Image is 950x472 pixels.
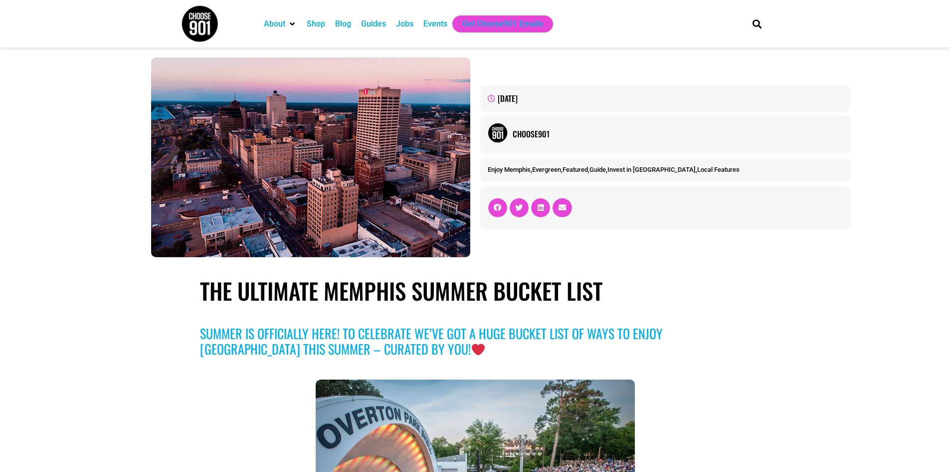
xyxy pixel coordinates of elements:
[396,18,413,30] a: Jobs
[488,166,740,173] span: , , , , ,
[532,166,561,173] a: Evergreen
[259,15,736,32] nav: Main nav
[264,18,285,30] a: About
[259,15,302,32] div: About
[563,166,588,173] a: Featured
[553,198,571,217] div: Share on email
[472,343,485,356] img: ❤️
[607,166,696,173] a: Invest in [GEOGRAPHIC_DATA]
[462,18,543,30] a: Get Choose901 Emails
[488,198,507,217] div: Share on facebook
[361,18,386,30] a: Guides
[510,198,529,217] div: Share on twitter
[697,166,740,173] a: Local Features
[335,18,351,30] a: Blog
[151,57,470,257] img: Aerial view of a cityscape at dusk featuring tall buildings, streets, and rooftops. The sky, a gr...
[589,166,606,173] a: Guide
[513,128,843,140] a: Choose901
[307,18,325,30] a: Shop
[200,277,750,304] h1: The Ultimate Memphis Summer Bucket List
[488,166,531,173] a: Enjoy Memphis
[423,18,447,30] a: Events
[488,123,508,143] img: Picture of Choose901
[531,198,550,217] div: Share on linkedin
[749,15,765,32] div: Search
[498,92,518,104] time: [DATE]
[200,326,750,357] h3: Summer is officially here! To celebrate we’ve got a huge bucket list of ways to enjoy [GEOGRAPHIC...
